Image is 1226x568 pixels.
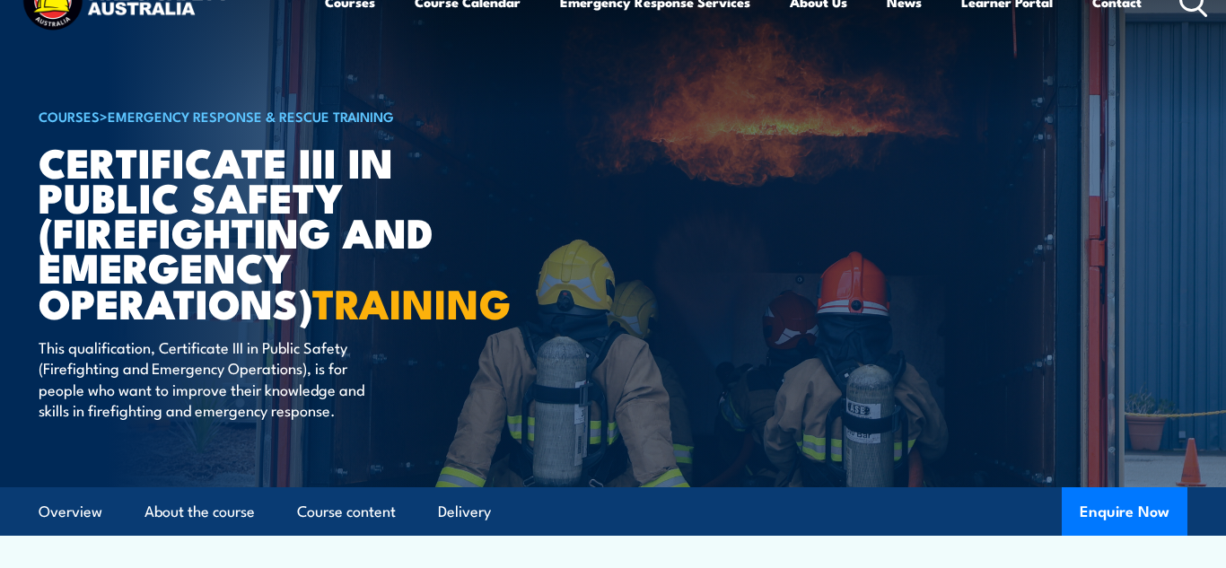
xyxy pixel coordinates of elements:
[108,106,394,126] a: Emergency Response & Rescue Training
[1062,487,1187,536] button: Enquire Now
[438,488,491,536] a: Delivery
[39,336,366,421] p: This qualification, Certificate III in Public Safety (Firefighting and Emergency Operations), is ...
[39,106,100,126] a: COURSES
[39,105,482,127] h6: >
[144,488,255,536] a: About the course
[312,271,512,333] strong: TRAINING
[297,488,396,536] a: Course content
[39,144,482,319] h1: Certificate III in Public Safety (Firefighting and Emergency Operations)
[39,488,102,536] a: Overview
